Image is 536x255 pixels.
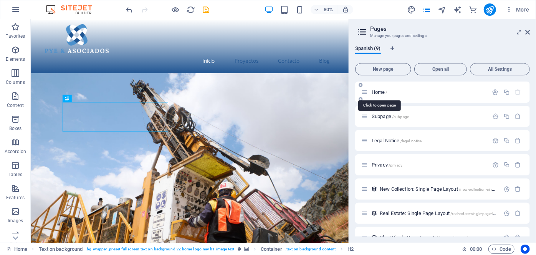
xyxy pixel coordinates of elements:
[371,186,377,192] div: This layout is used as a template for all items (e.g. a blog post) of this collection. The conten...
[515,234,521,241] div: Remove
[348,245,354,254] span: Click to select. Double-click to edit
[492,113,499,120] div: Settings
[125,5,134,14] i: Undo: Change keywords (Ctrl+Z)
[372,162,402,168] span: Click to open page
[86,245,234,254] span: . bg-wrapper .preset-fullscreen-text-on-background-v2-home-logo-nav-h1-image-text
[6,79,25,85] p: Columns
[502,3,533,16] button: More
[322,5,334,14] h6: 80%
[6,195,25,201] p: Features
[6,56,25,62] p: Elements
[468,5,478,14] button: commerce
[407,5,416,14] button: design
[39,245,354,254] nav: breadcrumb
[369,90,488,95] div: Home/
[261,245,282,254] span: Click to select. Double-click to edit
[492,162,499,168] div: Settings
[7,102,24,108] p: Content
[473,67,526,72] span: All Settings
[521,245,530,254] button: Usercentrics
[438,5,447,14] i: Navigator
[6,245,27,254] a: Click to cancel selection. Double-click to open Pages
[435,236,478,240] span: /blog-single-page-layout
[372,138,422,143] span: Click to open page
[8,218,23,224] p: Images
[492,137,499,144] div: Settings
[380,210,503,216] span: Click to open page
[187,5,195,14] i: Reload page
[389,163,402,167] span: /privacy
[515,162,521,168] div: Remove
[171,5,180,14] button: Click here to leave preview mode and continue editing
[9,125,22,132] p: Boxes
[503,89,510,95] div: Duplicate
[5,148,26,155] p: Accordion
[370,25,530,32] h2: Pages
[422,5,431,14] i: Pages (Ctrl+Alt+S)
[488,245,514,254] button: Code
[244,247,249,251] i: This element contains a background
[355,45,530,60] div: Language Tabs
[453,5,462,14] button: text_generator
[285,245,336,254] span: . text-on-background-content
[8,172,22,178] p: Tables
[492,89,499,95] div: Settings
[392,115,409,119] span: /subpage
[515,137,521,144] div: Remove
[459,187,519,192] span: /new-collection-single-page-layout
[44,5,102,14] img: Editor Logo
[515,89,521,95] div: The startpage cannot be deleted
[372,89,387,95] span: Home
[515,186,521,192] div: Remove
[238,247,241,251] i: This element is a customizable preset
[380,186,519,192] span: Click to open page
[503,162,510,168] div: Duplicate
[492,245,511,254] span: Code
[370,32,514,39] h3: Manage your pages and settings
[470,245,482,254] span: 00 00
[311,5,338,14] button: 80%
[355,63,411,75] button: New page
[475,246,476,252] span: :
[202,5,211,14] button: save
[450,212,503,216] span: /real-estate-single-page-layout
[371,234,377,241] div: This layout is used as a template for all items (e.g. a blog post) of this collection. The conten...
[186,5,195,14] button: reload
[503,137,510,144] div: Duplicate
[485,5,494,14] i: Publish
[359,67,408,72] span: New page
[503,113,510,120] div: Duplicate
[503,234,510,241] div: Settings
[400,139,422,143] span: /legal-notice
[39,245,83,254] span: Click to select. Double-click to edit
[418,67,463,72] span: Open all
[438,5,447,14] button: navigator
[342,6,349,13] i: On resize automatically adjust zoom level to fit chosen device.
[503,210,510,217] div: Settings
[355,44,381,55] span: Spanish (9)
[371,210,377,217] div: This layout is used as a template for all items (e.g. a blog post) of this collection. The conten...
[369,162,488,167] div: Privacy/privacy
[505,6,529,13] span: More
[503,186,510,192] div: Settings
[484,3,496,16] button: publish
[372,113,409,119] span: Click to open page
[377,187,500,192] div: New Collection: Single Page Layout/new-collection-single-page-layout
[414,63,467,75] button: Open all
[515,210,521,217] div: Remove
[377,235,500,240] div: Blog: Single Page Layout/blog-single-page-layout
[369,138,488,143] div: Legal Notice/legal-notice
[386,90,387,95] span: /
[369,114,488,119] div: Subpage/subpage
[515,113,521,120] div: Remove
[422,5,432,14] button: pages
[377,211,500,216] div: Real Estate: Single Page Layout/real-estate-single-page-layout
[5,33,25,39] p: Favorites
[125,5,134,14] button: undo
[470,63,530,75] button: All Settings
[462,245,482,254] h6: Session time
